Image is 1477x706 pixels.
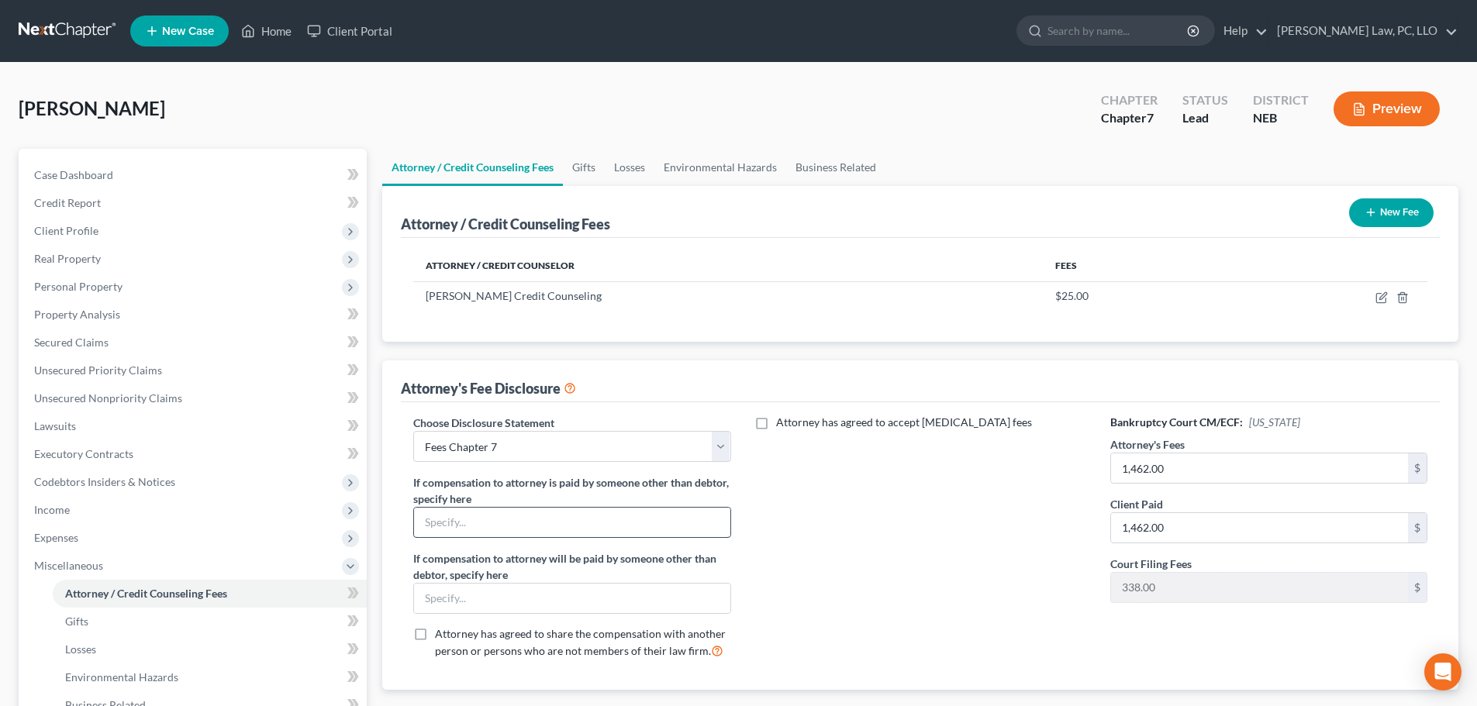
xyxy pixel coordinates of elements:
a: Secured Claims [22,329,367,356]
span: Personal Property [34,280,123,293]
div: Attorney's Fee Disclosure [401,379,576,398]
div: $ [1408,513,1427,542]
div: Attorney / Credit Counseling Fees [401,215,610,233]
div: Chapter [1101,91,1158,109]
a: Unsecured Priority Claims [22,356,367,384]
a: Losses [605,149,654,186]
input: 0.00 [1111,573,1408,602]
span: 7 [1147,110,1154,125]
button: Preview [1334,91,1440,126]
input: Specify... [414,584,730,613]
label: If compensation to attorney is paid by someone other than debtor, specify here [413,474,730,507]
div: $ [1408,453,1427,483]
span: Income [34,503,70,516]
div: NEB [1253,109,1309,127]
a: Gifts [53,608,367,635]
a: Environmental Hazards [654,149,786,186]
span: [PERSON_NAME] [19,97,165,119]
a: Property Analysis [22,301,367,329]
span: Expenses [34,531,78,544]
a: Client Portal [299,17,400,45]
input: Specify... [414,508,730,537]
span: Executory Contracts [34,447,133,460]
span: Environmental Hazards [65,670,178,684]
span: Losses [65,642,96,656]
div: Lead [1182,109,1228,127]
span: Attorney / Credit Counselor [426,260,575,271]
span: Case Dashboard [34,168,113,181]
span: Attorney has agreed to accept [MEDICAL_DATA] fees [776,415,1032,429]
span: [US_STATE] [1249,415,1300,429]
label: Client Paid [1110,496,1163,512]
label: Court Filing Fees [1110,556,1192,572]
label: Attorney's Fees [1110,436,1185,453]
a: Gifts [563,149,605,186]
span: Property Analysis [34,308,120,321]
a: Case Dashboard [22,161,367,189]
div: Status [1182,91,1228,109]
a: Losses [53,635,367,663]
a: Lawsuits [22,412,367,440]
span: Attorney has agreed to share the compensation with another person or persons who are not members ... [435,627,726,657]
a: Home [233,17,299,45]
span: Gifts [65,615,88,628]
span: Lawsuits [34,419,76,432]
a: Business Related [786,149,885,186]
span: Client Profile [34,224,98,237]
input: 0.00 [1111,513,1408,542]
a: Attorney / Credit Counseling Fees [382,149,563,186]
span: Miscellaneous [34,559,103,572]
input: Search by name... [1047,16,1189,45]
span: Unsecured Priority Claims [34,363,162,377]
label: Choose Disclosure Statement [413,415,554,431]
a: Attorney / Credit Counseling Fees [53,580,367,608]
h6: Bankruptcy Court CM/ECF: [1110,415,1427,430]
div: Chapter [1101,109,1158,127]
span: Fees [1055,260,1077,271]
a: Environmental Hazards [53,663,367,691]
a: [PERSON_NAME] Law, PC, LLO [1269,17,1458,45]
span: New Case [162,26,214,37]
a: Credit Report [22,189,367,217]
a: Help [1216,17,1268,45]
span: Attorney / Credit Counseling Fees [65,587,227,600]
span: Secured Claims [34,336,109,349]
a: Unsecured Nonpriority Claims [22,384,367,412]
span: $25.00 [1055,289,1089,302]
span: [PERSON_NAME] Credit Counseling [426,289,602,302]
span: Codebtors Insiders & Notices [34,475,175,488]
div: Open Intercom Messenger [1424,653,1461,691]
input: 0.00 [1111,453,1408,483]
label: If compensation to attorney will be paid by someone other than debtor, specify here [413,550,730,583]
button: New Fee [1349,198,1434,227]
div: District [1253,91,1309,109]
div: $ [1408,573,1427,602]
span: Real Property [34,252,101,265]
a: Executory Contracts [22,440,367,468]
span: Unsecured Nonpriority Claims [34,391,182,405]
span: Credit Report [34,196,101,209]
